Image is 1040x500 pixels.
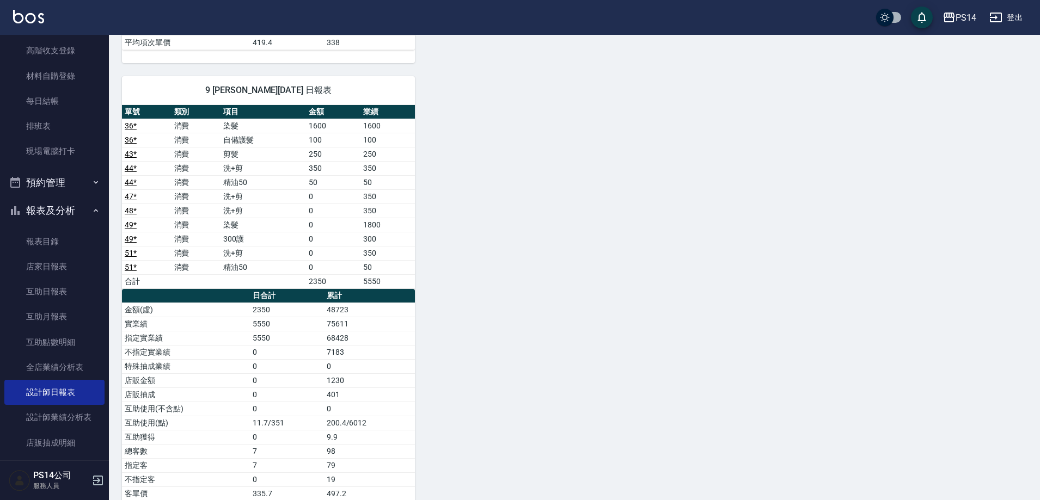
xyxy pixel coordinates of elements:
td: 300 [360,232,415,246]
td: 9.9 [324,430,415,444]
td: 0 [250,402,323,416]
td: 消費 [172,147,221,161]
td: 消費 [172,203,221,218]
td: 0 [250,387,323,402]
button: save [911,7,933,28]
h5: PS14公司 [33,470,89,481]
td: 7183 [324,345,415,359]
td: 自備護髮 [221,133,306,147]
td: 250 [360,147,415,161]
td: 消費 [172,232,221,246]
td: 7 [250,444,323,458]
td: 350 [306,161,360,175]
td: 11.7/351 [250,416,323,430]
p: 服務人員 [33,481,89,491]
td: 350 [360,189,415,203]
th: 業績 [360,105,415,119]
th: 項目 [221,105,306,119]
a: 高階收支登錄 [4,38,105,63]
th: 累計 [324,289,415,303]
td: 48723 [324,303,415,317]
td: 0 [306,232,360,246]
a: 互助點數明細 [4,330,105,355]
a: 每日結帳 [4,89,105,114]
td: 精油50 [221,175,306,189]
td: 消費 [172,218,221,232]
th: 金額 [306,105,360,119]
td: 0 [250,359,323,373]
td: 總客數 [122,444,250,458]
button: PS14 [938,7,981,29]
td: 指定實業績 [122,331,250,345]
td: 98 [324,444,415,458]
td: 消費 [172,133,221,147]
td: 消費 [172,175,221,189]
td: 消費 [172,119,221,133]
td: 0 [250,373,323,387]
button: 預約管理 [4,169,105,197]
td: 350 [360,161,415,175]
td: 100 [360,133,415,147]
td: 350 [360,246,415,260]
td: 平均項次單價 [122,35,250,50]
td: 0 [306,260,360,274]
a: 互助月報表 [4,304,105,329]
td: 50 [360,260,415,274]
td: 0 [306,189,360,203]
td: 401 [324,387,415,402]
td: 0 [250,472,323,486]
td: 店販金額 [122,373,250,387]
a: 設計師日報表 [4,380,105,405]
td: 洗+剪 [221,161,306,175]
td: 不指定實業績 [122,345,250,359]
td: 消費 [172,189,221,203]
td: 5550 [360,274,415,288]
td: 5550 [250,317,323,331]
td: 0 [306,218,360,232]
td: 100 [306,133,360,147]
td: 1800 [360,218,415,232]
td: 250 [306,147,360,161]
img: Logo [13,10,44,23]
td: 特殊抽成業績 [122,359,250,373]
td: 300護 [221,232,306,246]
a: 排班表 [4,114,105,139]
td: 50 [360,175,415,189]
div: PS14 [956,11,976,24]
td: 剪髮 [221,147,306,161]
button: 報表及分析 [4,196,105,225]
td: 互助使用(點) [122,416,250,430]
td: 消費 [172,246,221,260]
td: 0 [250,345,323,359]
button: 登出 [985,8,1027,28]
a: 現場電腦打卡 [4,139,105,164]
table: a dense table [122,105,415,289]
a: 報表目錄 [4,229,105,254]
td: 店販抽成 [122,387,250,402]
td: 互助獲得 [122,430,250,444]
td: 0 [324,402,415,416]
a: 互助日報表 [4,279,105,304]
th: 單號 [122,105,172,119]
td: 19 [324,472,415,486]
th: 日合計 [250,289,323,303]
td: 75611 [324,317,415,331]
td: 互助使用(不含點) [122,402,250,416]
td: 0 [306,203,360,218]
td: 洗+剪 [221,203,306,218]
td: 染髮 [221,119,306,133]
span: 9 [PERSON_NAME][DATE] 日報表 [135,85,402,96]
td: 洗+剪 [221,246,306,260]
th: 類別 [172,105,221,119]
td: 68428 [324,331,415,345]
a: 店販抽成明細 [4,430,105,455]
td: 50 [306,175,360,189]
td: 2350 [250,303,323,317]
td: 419.4 [250,35,323,50]
a: 全店業績分析表 [4,355,105,380]
td: 洗+剪 [221,189,306,203]
td: 實業績 [122,317,250,331]
a: 材料自購登錄 [4,64,105,89]
td: 1600 [360,119,415,133]
a: 費用分析表 [4,455,105,480]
